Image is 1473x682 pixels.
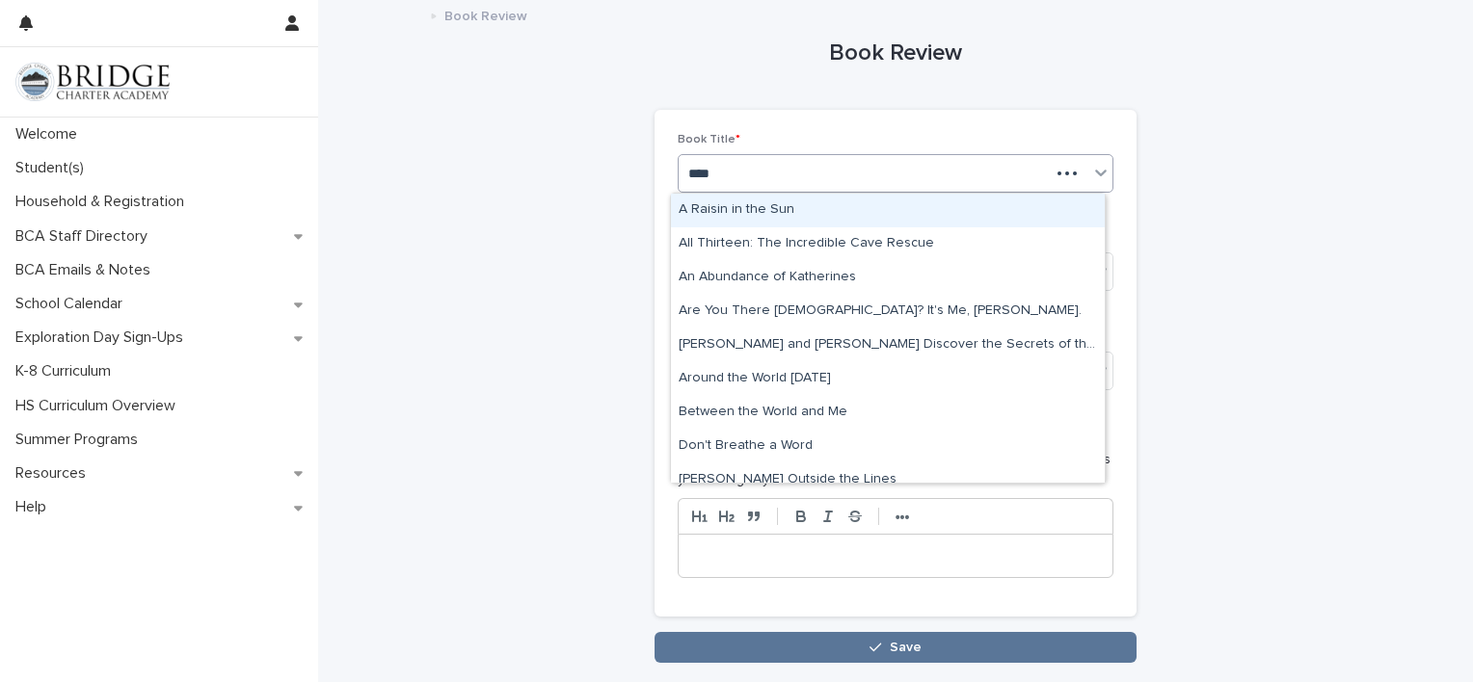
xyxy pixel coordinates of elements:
[8,227,163,246] p: BCA Staff Directory
[671,328,1105,362] div: Aristotle and Dante Discover the Secrets of the Universe
[678,134,740,145] span: Book Title
[890,641,922,654] span: Save
[8,328,199,347] p: Exploration Day Sign-Ups
[671,194,1105,227] div: A Raisin in the Sun
[655,632,1137,663] button: Save
[8,362,126,380] p: K-8 Curriculum
[8,295,138,313] p: School Calendar
[896,510,910,525] strong: •••
[655,39,1137,67] h1: Book Review
[671,295,1105,328] div: Are You There God? It's Me, Margaret.
[8,431,153,449] p: Summer Programs
[8,193,200,211] p: Household & Registration
[444,4,527,25] p: Book Review
[8,397,191,415] p: HS Curriculum Overview
[671,396,1105,430] div: Between the World and Me
[15,63,170,101] img: V1C1m3IdTEidaUdm9Hs0
[8,498,62,516] p: Help
[671,261,1105,295] div: An Abundance of Katherines
[8,261,166,279] p: BCA Emails & Notes
[671,430,1105,463] div: Don't Breathe a Word
[8,125,93,144] p: Welcome
[671,227,1105,261] div: All Thirteen: The Incredible Cave Rescue
[8,464,101,483] p: Resources
[8,159,99,177] p: Student(s)
[671,362,1105,396] div: Around the World in Eighty Days
[889,505,916,528] button: •••
[671,463,1105,497] div: Ellen Outside the Lines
